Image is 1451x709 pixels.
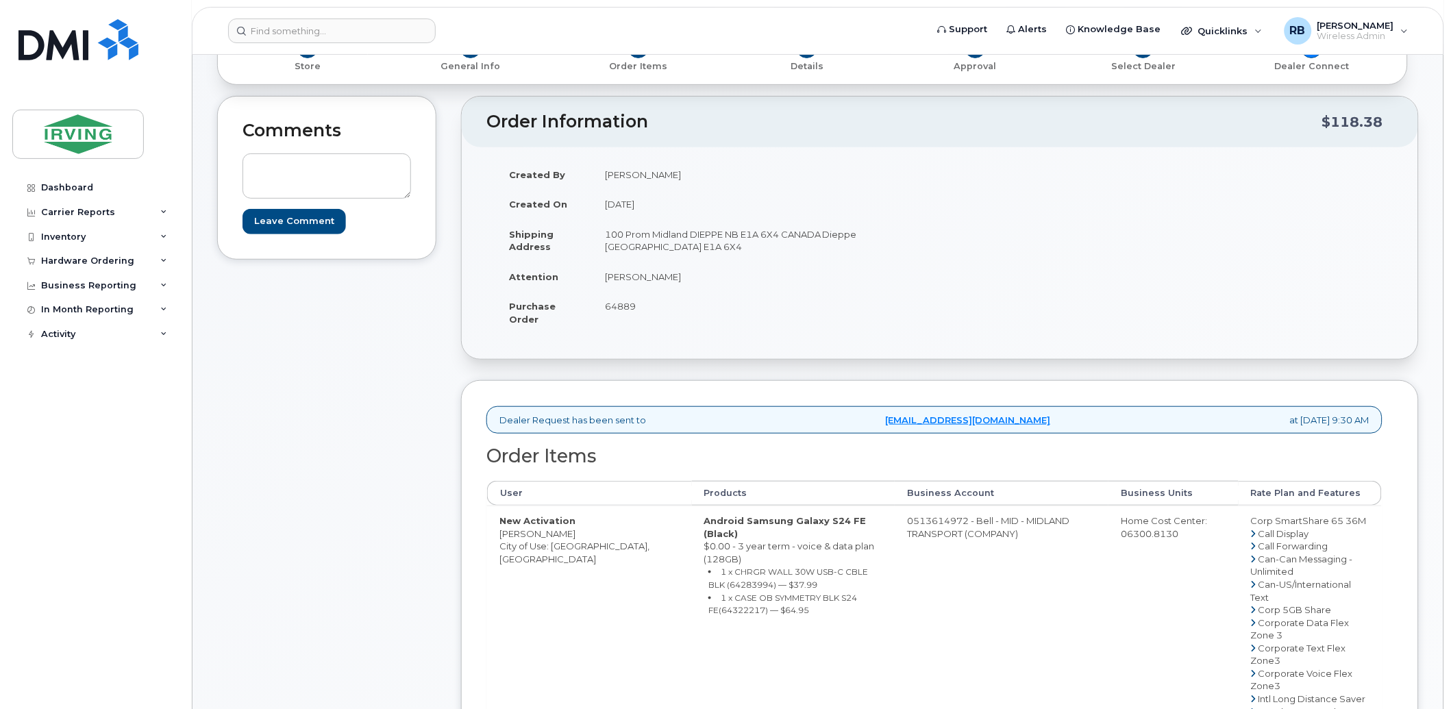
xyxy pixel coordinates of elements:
[487,481,692,506] th: User
[554,58,723,73] a: 3 Order Items
[509,199,567,210] strong: Created On
[1065,60,1223,73] p: Select Dealer
[1198,25,1248,36] span: Quicklinks
[1019,23,1047,36] span: Alerts
[509,229,554,253] strong: Shipping Address
[950,23,988,36] span: Support
[728,60,886,73] p: Details
[692,481,895,506] th: Products
[509,271,558,282] strong: Attention
[593,160,930,190] td: [PERSON_NAME]
[1251,643,1346,667] span: Corporate Text Flex Zone3
[1121,514,1226,540] div: Home Cost Center: 06300.8130
[928,16,997,43] a: Support
[243,209,346,234] input: Leave Comment
[1290,23,1306,39] span: RB
[891,58,1060,73] a: 5 Approval
[1239,481,1382,506] th: Rate Plan and Features
[1060,58,1228,73] a: 6 Select Dealer
[229,58,386,73] a: 1 Store
[1251,579,1352,603] span: Can-US/International Text
[386,58,555,73] a: 2 General Info
[708,593,857,616] small: 1 x CASE OB SYMMETRY BLK S24 FE(64322217) — $64.95
[895,481,1108,506] th: Business Account
[1258,528,1309,539] span: Call Display
[886,414,1051,427] a: [EMAIL_ADDRESS][DOMAIN_NAME]
[509,301,556,325] strong: Purchase Order
[1057,16,1171,43] a: Knowledge Base
[243,121,411,140] h2: Comments
[392,60,549,73] p: General Info
[1251,668,1353,692] span: Corporate Voice Flex Zone3
[1317,20,1394,31] span: [PERSON_NAME]
[560,60,717,73] p: Order Items
[1251,617,1350,641] span: Corporate Data Flex Zone 3
[1108,481,1239,506] th: Business Units
[509,169,565,180] strong: Created By
[708,567,868,590] small: 1 x CHRGR WALL 30W USB-C CBLE BLK (64283994) — $37.99
[1258,604,1332,615] span: Corp 5GB Share
[1172,17,1272,45] div: Quicklinks
[593,219,930,262] td: 100 Prom Midland DIEPPE NB E1A 6X4 CANADA Dieppe [GEOGRAPHIC_DATA] E1A 6X4
[1251,553,1353,577] span: Can-Can Messaging - Unlimited
[228,18,436,43] input: Find something...
[486,112,1322,132] h2: Order Information
[593,262,930,292] td: [PERSON_NAME]
[486,406,1382,434] div: Dealer Request has been sent to at [DATE] 9:30 AM
[605,301,636,312] span: 64889
[499,515,575,526] strong: New Activation
[897,60,1054,73] p: Approval
[704,515,867,539] strong: Android Samsung Galaxy S24 FE (Black)
[1317,31,1394,42] span: Wireless Admin
[1275,17,1418,45] div: Roberts, Brad
[1258,693,1366,704] span: Intl Long Distance Saver
[486,446,1382,467] h2: Order Items
[997,16,1057,43] a: Alerts
[1322,109,1383,135] div: $118.38
[1258,540,1328,551] span: Call Forwarding
[1078,23,1161,36] span: Knowledge Base
[723,58,891,73] a: 4 Details
[234,60,381,73] p: Store
[593,189,930,219] td: [DATE]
